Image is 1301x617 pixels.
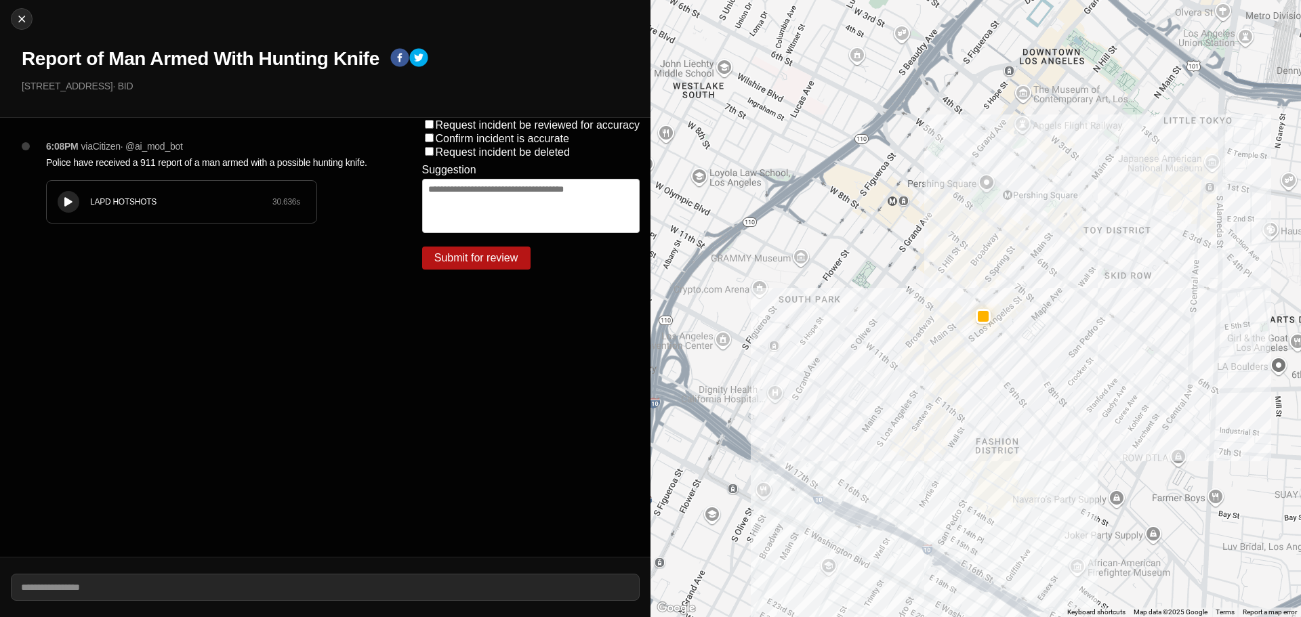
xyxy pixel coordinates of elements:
div: 30.636 s [272,196,300,207]
p: Police have received a 911 report of a man armed with a possible hunting knife. [46,156,368,169]
a: Terms (opens in new tab) [1216,608,1235,616]
a: Open this area in Google Maps (opens a new window) [654,599,699,617]
label: Request incident be deleted [436,146,570,158]
a: Report a map error [1243,608,1297,616]
p: [STREET_ADDRESS] · BID [22,79,640,93]
button: twitter [409,48,428,70]
button: Keyboard shortcuts [1067,608,1126,617]
h1: Report of Man Armed With Hunting Knife [22,47,379,71]
label: Request incident be reviewed for accuracy [436,119,640,131]
label: Confirm incident is accurate [436,133,569,144]
img: cancel [15,12,28,26]
img: Google [654,599,699,617]
div: LAPD HOTSHOTS [90,196,272,207]
button: facebook [390,48,409,70]
p: 6:08PM [46,140,79,153]
button: cancel [11,8,33,30]
p: via Citizen · @ ai_mod_bot [81,140,183,153]
button: Submit for review [422,247,531,270]
span: Map data ©2025 Google [1134,608,1207,616]
label: Suggestion [422,164,476,176]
